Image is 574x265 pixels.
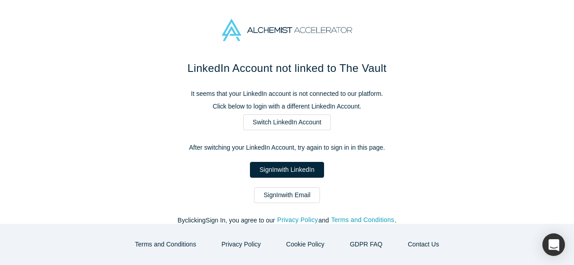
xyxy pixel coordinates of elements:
[277,237,334,252] button: Cookie Policy
[97,143,477,152] p: After switching your LinkedIn Account, try again to sign in in this page.
[126,237,206,252] button: Terms and Conditions
[97,102,477,111] p: Click below to login with a different LinkedIn Account.
[250,162,324,178] a: SignInwith LinkedIn
[222,19,352,41] img: Alchemist Accelerator Logo
[212,237,270,252] button: Privacy Policy
[340,237,392,252] a: GDPR FAQ
[97,89,477,99] p: It seems that your LinkedIn account is not connected to our platform.
[243,114,331,130] a: Switch LinkedIn Account
[97,216,477,225] p: By clicking Sign In , you agree to our and .
[254,187,320,203] a: SignInwith Email
[97,60,477,76] h1: LinkedIn Account not linked to The Vault
[398,237,448,252] a: Contact Us
[277,215,318,225] button: Privacy Policy
[331,215,395,225] button: Terms and Conditions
